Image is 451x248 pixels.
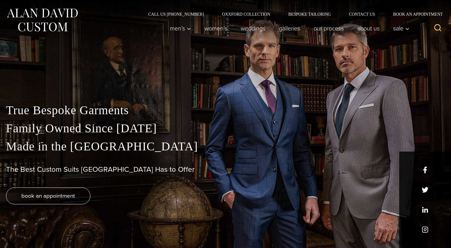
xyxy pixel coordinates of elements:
a: book an appointment [6,187,90,204]
span: Men’s [170,25,191,31]
a: Bespoke Tailoring [279,12,340,16]
a: Contact Us [340,12,384,16]
h1: The Best Custom Suits [GEOGRAPHIC_DATA] Has to Offer [6,165,445,174]
a: weddings [234,22,272,34]
p: True Bespoke Garments Family Owned Since [DATE] Made in the [GEOGRAPHIC_DATA] [6,101,445,155]
span: book an appointment [21,191,75,200]
a: Call Us [PHONE_NUMBER] [139,12,213,16]
span: Sale [393,25,409,31]
a: Oxxford Collection [213,12,279,16]
a: Book an Appointment [384,12,445,16]
button: View Search Form [431,21,445,36]
img: Alan David Custom [6,7,78,33]
a: Women’s [198,22,234,34]
a: Our Process [307,22,351,34]
nav: Secondary Navigation [139,12,445,16]
nav: Primary Navigation [163,22,413,34]
a: Galleries [272,22,307,34]
a: About Us [351,22,387,34]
